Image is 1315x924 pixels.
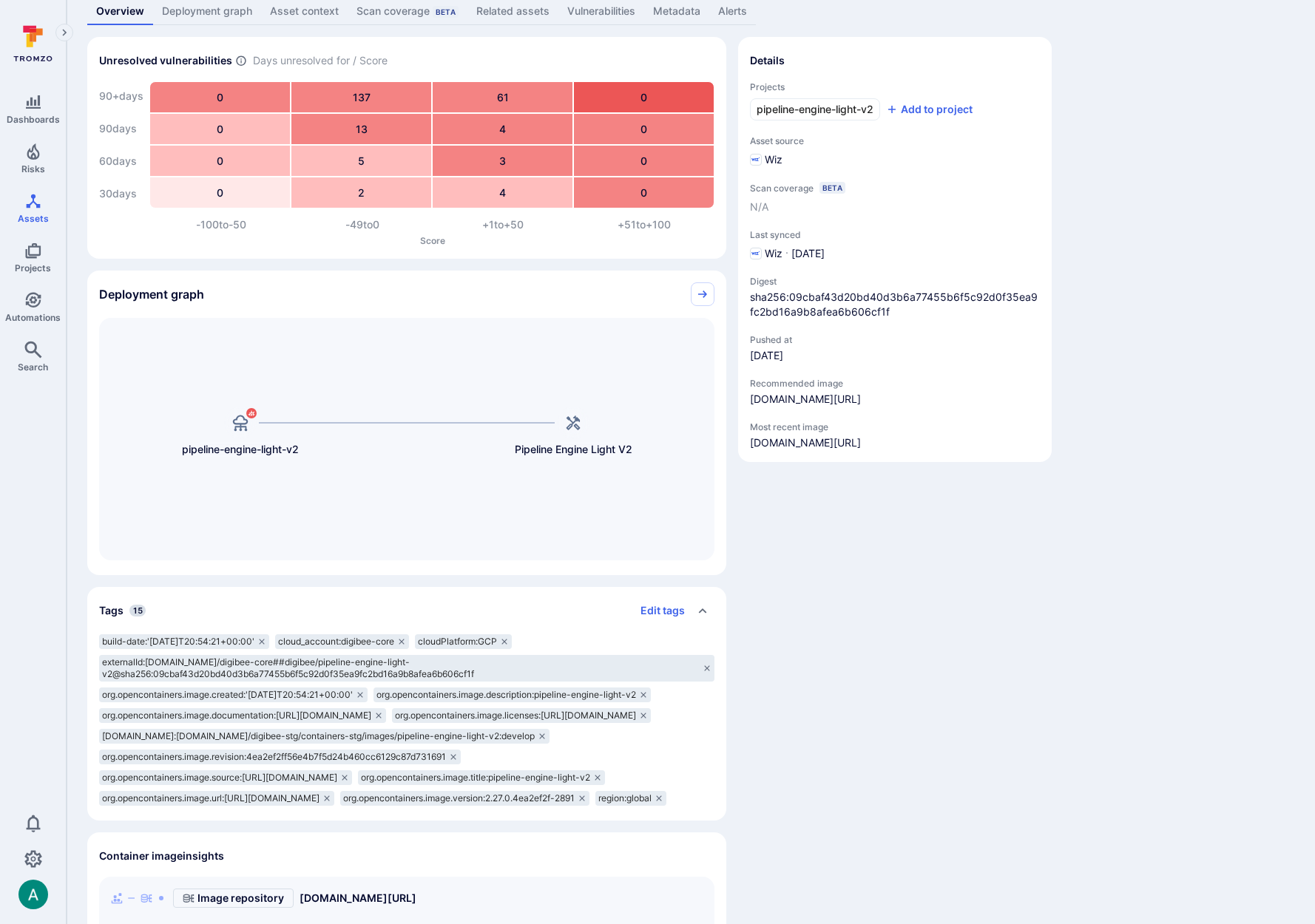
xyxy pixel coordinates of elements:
span: Risks [21,163,45,174]
div: externalId:[DOMAIN_NAME]/digibee-core##digibee/pipeline-engine-light-v2@sha256:09cbaf43d20bd40d3b... [99,655,714,682]
div: build-date:'[DATE]T20:54:21+00:00' [99,634,269,649]
span: org.opencontainers.image.description:pipeline-engine-light-v2 [376,689,636,701]
div: 90+ days [99,81,143,111]
h2: Details [750,53,785,68]
div: org.opencontainers.image.documentation:[URL][DOMAIN_NAME] [99,708,386,723]
div: org.opencontainers.image.version:2.27.0.4ea2ef2f-2891 [340,791,589,806]
span: 15 [129,605,146,616]
div: 0 [574,177,714,208]
div: 0 [574,146,714,176]
div: 0 [574,114,714,144]
span: Number of vulnerabilities in status ‘Open’ ‘Triaged’ and ‘In process’ divided by score and scanne... [235,53,247,69]
span: org.opencontainers.image.version:2.27.0.4ea2ef2f-2891 [343,792,575,804]
a: [DOMAIN_NAME][URL] [300,891,416,906]
div: -100 to -50 [151,217,292,232]
div: Collapse [87,271,726,318]
div: [DOMAIN_NAME]:[DOMAIN_NAME]/digibee-stg/containers-stg/images/pipeline-engine-light-v2:develop [99,729,550,744]
div: -49 to 0 [292,217,433,232]
div: Scan coverage [356,4,459,18]
p: · [785,246,788,261]
div: 61 [433,82,572,112]
div: org.opencontainers.image.url:[URL][DOMAIN_NAME] [99,791,334,806]
div: org.opencontainers.image.licenses:[URL][DOMAIN_NAME] [392,708,651,723]
span: Last synced [750,229,1040,240]
div: 4 [433,177,572,208]
span: Pushed at [750,334,868,345]
a: gcr.io/digibee-core/digibee/pipeline-engine-light-v2@sha256:7d655aa2a0944f33f5c2917cc77742584f15d... [750,393,861,405]
span: externalId:[DOMAIN_NAME]/digibee-core##digibee/pipeline-engine-light-v2@sha256:09cbaf43d20bd40d3b... [102,656,700,680]
div: 3 [433,146,572,176]
span: Search [18,361,48,373]
span: pipeline-engine-light-v2 [182,442,299,457]
h2: Deployment graph [99,287,204,302]
span: org.opencontainers.image.licenses:[URL][DOMAIN_NAME] [395,710,636,721]
div: 30 days [99,179,143,208]
div: Beta [819,182,845,194]
button: Edit tags [629,599,685,622]
p: Score [151,235,714,246]
span: Pipeline Engine Light V2 [515,442,632,457]
span: org.opencontainers.image.url:[URL][DOMAIN_NAME] [102,792,320,804]
span: cloudPlatform:GCP [418,636,497,648]
button: Expand navigation menu [55,24,73,41]
span: Image repository [197,891,284,906]
div: 4 [433,114,572,144]
span: Assets [18,213,49,224]
div: +1 to +50 [433,217,574,232]
span: most-recent-image [750,435,1040,450]
span: Projects [15,262,51,274]
span: org.opencontainers.image.documentation:[URL][DOMAIN_NAME] [102,710,371,721]
h2: Tags [99,603,124,618]
div: 2 [291,177,431,208]
span: org.opencontainers.image.created:'[DATE]T20:54:21+00:00' [102,689,353,701]
a: gcr.io/digibee-core/digibee/pipeline-engine-light-v2@sha256:7d655aa2a0944f33f5c2917cc77742584f15d... [750,436,861,449]
span: Automations [5,312,61,323]
div: 0 [150,146,290,176]
div: 0 [150,177,290,208]
span: Days unresolved for / Score [253,53,388,69]
a: pipeline-engine-light-v2 [750,98,880,120]
button: Add to project [886,102,973,117]
span: sha256:09cbaf43d20bd40d3b6a77455b6f5c92d0f35ea9fc2bd16a9b8afea6b606cf1f [750,290,1040,319]
div: 0 [574,82,714,112]
span: build-date:'[DATE]T20:54:21+00:00' [102,636,254,648]
div: 0 [150,82,290,112]
span: Recommended image [750,378,1040,389]
span: org.opencontainers.image.source:[URL][DOMAIN_NAME] [102,772,337,784]
h2: Container image insights [99,849,224,863]
span: [DATE] [791,246,825,261]
span: Most recent image [750,421,1040,432]
span: Projects [750,81,1040,92]
div: region:global [595,791,666,806]
div: Wiz [750,152,782,167]
div: 90 days [99,114,143,143]
div: org.opencontainers.image.source:[URL][DOMAIN_NAME] [99,770,352,785]
span: region:global [598,792,652,804]
div: +51 to +100 [574,217,715,232]
div: 137 [291,82,431,112]
span: N/A [750,200,768,214]
div: 13 [291,114,431,144]
span: Asset source [750,135,1040,146]
div: Beta [433,6,459,18]
span: org.opencontainers.image.revision:4ea2ef2ff56e4b7f5d24b460cc6129c87d731691 [102,751,446,763]
h2: Unresolved vulnerabilities [99,53,232,68]
span: recommended-image [750,392,1040,407]
div: 60 days [99,146,143,176]
span: Scan coverage [750,183,814,194]
span: org.opencontainers.image.title:pipeline-engine-light-v2 [361,772,590,784]
div: cloud_account:digibee-core [275,634,409,649]
span: Digest [750,276,1040,287]
div: org.opencontainers.image.created:'[DATE]T20:54:21+00:00' [99,687,368,702]
div: org.opencontainers.image.title:pipeline-engine-light-v2 [358,770,605,785]
div: cloudPlatform:GCP [415,634,512,649]
div: 5 [291,146,431,176]
div: Collapse tags [87,587,726,634]
img: ACg8ocLSa5mPYBaXNx3eFu_EmspyJX0laNWN7cXOFirfQ7srZveEpg=s96-c [18,880,48,909]
div: org.opencontainers.image.description:pipeline-engine-light-v2 [373,687,651,702]
span: Wiz [765,246,782,261]
i: Expand navigation menu [59,27,70,39]
div: 0 [150,114,290,144]
span: Dashboards [7,114,60,125]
